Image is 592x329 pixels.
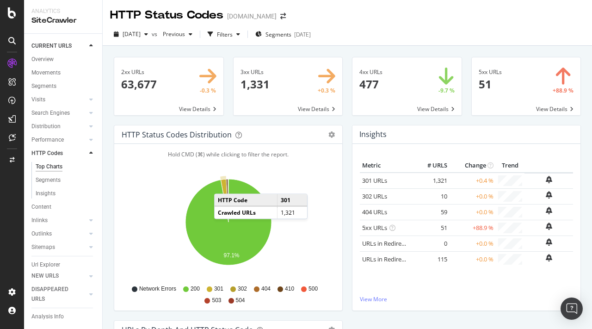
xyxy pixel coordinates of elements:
[31,285,86,304] a: DISAPPEARED URLS
[152,30,159,38] span: vs
[191,285,200,293] span: 200
[31,55,54,64] div: Overview
[362,239,422,248] a: URLs in Redirect Loop
[280,13,286,19] div: arrow-right-arrow-left
[31,312,96,322] a: Analysis Info
[31,135,86,145] a: Performance
[214,285,223,293] span: 301
[413,159,450,173] th: # URLS
[31,122,61,131] div: Distribution
[413,188,450,204] td: 10
[252,27,314,42] button: Segments[DATE]
[31,68,96,78] a: Movements
[227,12,277,21] div: [DOMAIN_NAME]
[31,68,61,78] div: Movements
[31,149,86,158] a: HTTP Codes
[362,255,424,263] a: URLs in Redirect Chain
[31,41,86,51] a: CURRENT URLS
[362,192,387,200] a: 302 URLs
[362,176,387,185] a: 301 URLs
[31,271,59,281] div: NEW URLS
[215,206,277,218] td: Crawled URLs
[546,238,552,246] div: bell-plus
[31,260,96,270] a: Url Explorer
[359,128,387,141] h4: Insights
[217,31,233,38] div: Filters
[31,122,86,131] a: Distribution
[122,174,335,281] svg: A chart.
[546,254,552,261] div: bell-plus
[328,131,335,138] div: gear
[31,229,86,239] a: Outlinks
[546,176,552,183] div: bell-plus
[360,159,413,173] th: Metric
[450,188,496,204] td: +0.0 %
[265,31,291,38] span: Segments
[159,30,185,38] span: Previous
[546,191,552,199] div: bell-plus
[261,285,271,293] span: 404
[31,15,95,26] div: SiteCrawler
[450,204,496,220] td: +0.0 %
[450,251,496,267] td: +0.0 %
[31,271,86,281] a: NEW URLS
[561,298,583,320] div: Open Intercom Messenger
[123,30,141,38] span: 2025 Aug. 9th
[31,202,96,212] a: Content
[450,159,496,173] th: Change
[308,285,318,293] span: 500
[36,189,96,199] a: Insights
[36,175,96,185] a: Segments
[31,149,63,158] div: HTTP Codes
[31,41,72,51] div: CURRENT URLS
[159,27,196,42] button: Previous
[31,242,55,252] div: Sitemaps
[413,204,450,220] td: 59
[31,95,45,105] div: Visits
[238,285,247,293] span: 302
[546,207,552,214] div: bell-plus
[212,297,221,304] span: 503
[223,252,239,259] text: 97.1%
[31,81,56,91] div: Segments
[36,162,62,172] div: Top Charts
[413,173,450,189] td: 1,321
[31,285,78,304] div: DISAPPEARED URLS
[31,242,86,252] a: Sitemaps
[122,130,232,139] div: HTTP Status Codes Distribution
[31,216,86,225] a: Inlinks
[413,220,450,236] td: 51
[362,208,387,216] a: 404 URLs
[31,95,86,105] a: Visits
[31,7,95,15] div: Analytics
[450,236,496,251] td: +0.0 %
[31,81,96,91] a: Segments
[450,173,496,189] td: +0.4 %
[204,27,244,42] button: Filters
[215,194,277,206] td: HTTP Code
[36,162,96,172] a: Top Charts
[31,202,51,212] div: Content
[546,223,552,230] div: bell-plus
[285,285,294,293] span: 410
[31,108,70,118] div: Search Engines
[362,223,387,232] a: 5xx URLs
[110,27,152,42] button: [DATE]
[31,55,96,64] a: Overview
[413,236,450,251] td: 0
[31,108,86,118] a: Search Engines
[139,285,176,293] span: Network Errors
[294,31,311,38] div: [DATE]
[36,189,55,199] div: Insights
[277,194,307,206] td: 301
[496,159,524,173] th: Trend
[450,220,496,236] td: +88.9 %
[360,295,573,303] a: View More
[31,260,60,270] div: Url Explorer
[36,175,61,185] div: Segments
[236,297,245,304] span: 504
[110,7,223,23] div: HTTP Status Codes
[277,206,307,218] td: 1,321
[413,251,450,267] td: 115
